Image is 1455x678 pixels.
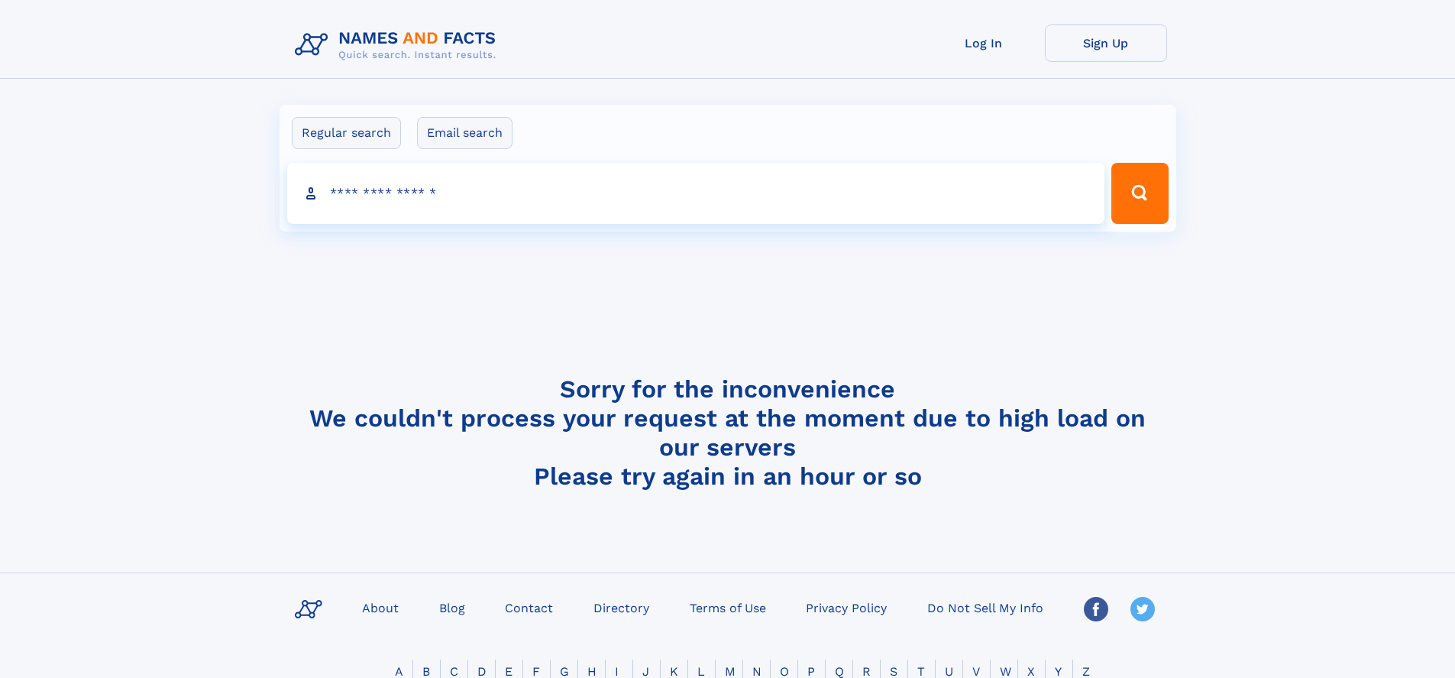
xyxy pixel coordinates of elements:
a: Blog [433,596,471,618]
a: About [356,596,405,618]
img: Twitter [1130,597,1155,621]
label: Regular search [292,117,401,149]
input: search input [287,163,1105,224]
a: Terms of Use [684,596,772,618]
a: Log In [923,24,1045,62]
a: Do Not Sell My Info [921,596,1049,618]
a: Directory [587,596,655,618]
img: Logo Names and Facts [289,24,509,66]
a: Contact [499,596,559,618]
h4: Sorry for the inconvenience We couldn't process your request at the moment due to high load on ou... [289,375,1167,491]
a: Sign Up [1045,24,1167,62]
label: Email search [417,117,512,149]
a: Privacy Policy [800,596,893,618]
button: Search Button [1111,163,1168,224]
img: Facebook [1084,597,1108,621]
